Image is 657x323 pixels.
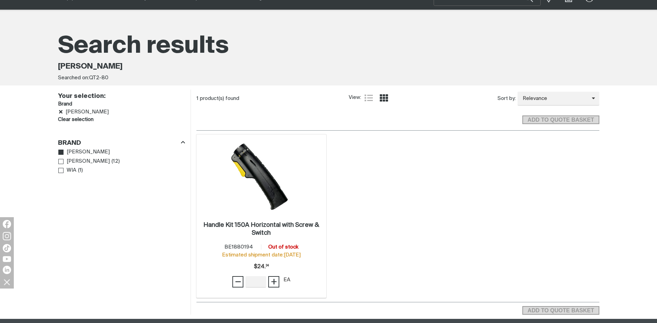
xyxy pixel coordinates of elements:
[3,244,11,252] img: TikTok
[58,109,64,114] a: Remove Bernard
[196,90,599,107] section: Product list controls
[497,95,516,103] span: Sort by:
[58,138,185,148] div: Brand
[3,256,11,262] img: YouTube
[78,166,83,174] span: ( 1 )
[58,90,185,175] aside: Filters
[224,244,253,250] span: BE1880194
[203,222,319,236] h2: Handle Kit 150A Horizontal with Screw & Switch
[222,252,301,258] span: Estimated shipment date: [DATE]
[58,116,94,124] a: Clear filters selection
[200,221,323,237] a: Handle Kit 150A Horizontal with Screw & Switch
[518,95,592,103] span: Relevance
[235,276,241,287] span: −
[58,108,185,116] li: Bernard
[58,62,599,72] span: [PERSON_NAME]
[523,306,598,315] span: ADD TO QUOTE BASKET
[523,115,598,124] span: ADD TO QUOTE BASKET
[67,158,110,165] span: [PERSON_NAME]
[58,148,110,157] a: [PERSON_NAME]
[365,94,373,102] a: List view
[196,108,599,127] section: Add to cart control
[58,148,185,175] ul: Brand
[200,96,239,101] span: product(s) found
[1,276,13,288] img: hide socials
[349,94,361,102] span: View:
[522,306,599,315] button: Add selected products to the shopping cart
[66,108,109,115] span: Bernard
[224,140,298,213] img: Handle Kit 150A Horizontal with Screw & Switch
[196,95,349,102] div: 1
[3,266,11,274] img: LinkedIn
[522,115,599,124] button: Add selected products to the shopping cart
[283,276,290,284] div: EA
[3,220,11,228] img: Facebook
[89,75,108,80] span: QT2-80
[58,31,599,72] h1: Search results
[254,260,269,274] span: $24.
[67,166,76,174] span: WIA
[58,166,77,175] a: WIA
[268,244,298,250] span: Out of stock
[112,158,120,165] span: ( 12 )
[254,260,269,274] div: Price
[266,264,269,267] sup: 34
[3,232,11,240] img: Instagram
[271,276,277,287] span: +
[67,148,110,156] span: [PERSON_NAME]
[58,157,110,166] a: [PERSON_NAME]
[58,92,182,100] h2: Your selection:
[522,304,599,315] section: Add to cart control
[58,139,81,147] h3: Brand
[58,100,185,108] h3: Brand
[58,74,599,82] div: Searched on:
